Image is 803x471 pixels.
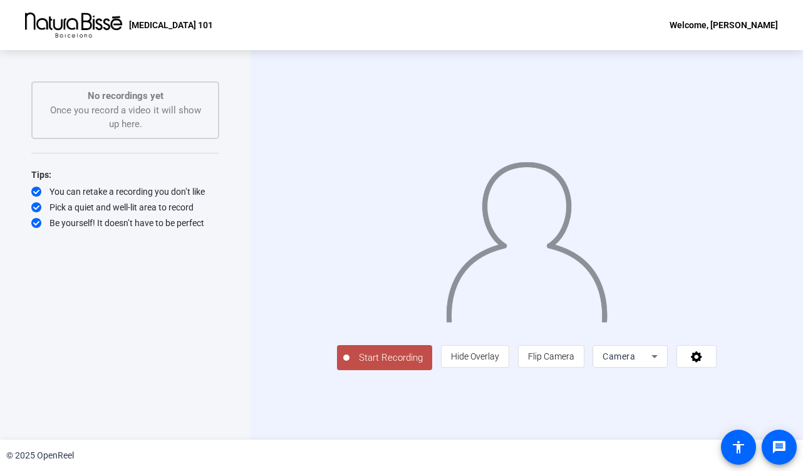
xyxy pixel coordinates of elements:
span: Camera [603,351,635,361]
p: [MEDICAL_DATA] 101 [129,18,213,33]
div: © 2025 OpenReel [6,449,74,462]
span: Start Recording [350,351,432,365]
img: overlay [445,152,609,323]
div: Pick a quiet and well-lit area to record [31,201,219,214]
div: Tips: [31,167,219,182]
span: Hide Overlay [451,351,499,361]
mat-icon: accessibility [731,440,746,455]
span: Flip Camera [528,351,574,361]
button: Hide Overlay [441,345,509,368]
button: Start Recording [337,345,432,370]
div: You can retake a recording you don’t like [31,185,219,198]
mat-icon: message [772,440,787,455]
div: Be yourself! It doesn’t have to be perfect [31,217,219,229]
p: No recordings yet [45,89,205,103]
img: OpenReel logo [25,13,123,38]
div: Welcome, [PERSON_NAME] [670,18,778,33]
div: Once you record a video it will show up here. [45,89,205,132]
button: Flip Camera [518,345,584,368]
